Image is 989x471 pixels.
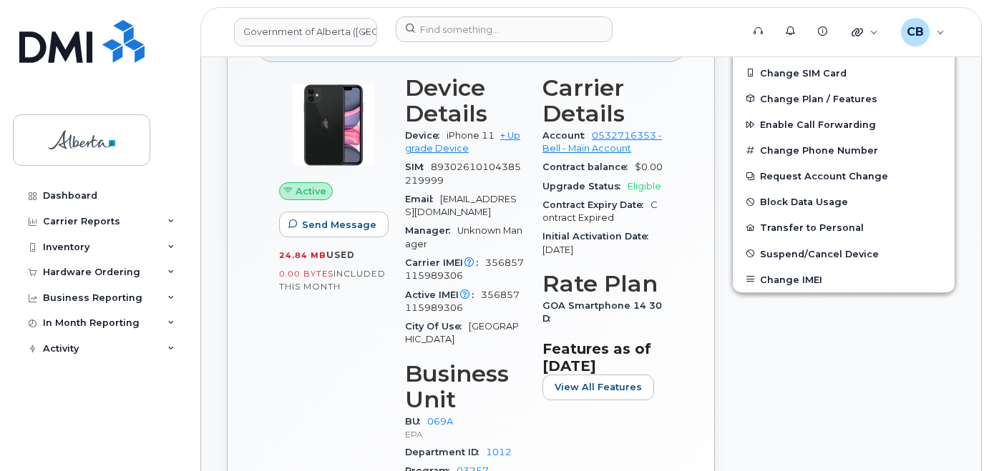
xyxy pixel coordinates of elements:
span: BU [405,416,427,427]
span: 356857115989306 [405,289,520,313]
span: 89302610104385219999 [405,162,521,185]
img: iPhone_11.jpg [291,82,376,168]
span: iPhone 11 [447,130,494,141]
span: SIM [405,162,431,172]
button: Send Message [279,212,389,237]
p: EPA [405,428,525,440]
span: City Of Use [405,321,469,332]
button: Change IMEI [733,267,955,292]
span: Enable Call Forwarding [760,119,876,130]
span: View All Features [555,380,642,394]
span: Manager [405,225,457,236]
span: used [326,249,355,260]
a: 1012 [486,447,512,457]
span: CB [907,24,924,41]
span: Email [405,194,440,204]
span: Unknown Manager [405,225,522,249]
a: Government of Alberta (GOA) [234,18,377,46]
span: Carrier IMEI [405,257,485,268]
div: Quicklinks [842,18,888,46]
button: Change SIM Card [733,60,955,86]
button: View All Features [542,375,654,400]
span: Device [405,130,447,141]
span: Initial Activation Date [542,231,656,242]
span: [DATE] [542,244,573,255]
button: Change Plan / Features [733,86,955,111]
a: 069A [427,416,453,427]
h3: Device Details [405,75,525,127]
span: Contract balance [542,162,635,172]
button: Block Data Usage [733,189,955,214]
input: Find something... [396,16,613,42]
span: [EMAIL_ADDRESS][DOMAIN_NAME] [405,194,517,217]
h3: Rate Plan [542,271,663,297]
button: Request Account Change [733,163,955,189]
span: Eligible [628,181,661,192]
span: Contract Expiry Date [542,199,651,210]
span: Suspend/Cancel Device [760,248,879,259]
h3: Features as of [DATE] [542,340,663,375]
span: included this month [279,268,386,292]
span: Active IMEI [405,289,481,300]
h3: Carrier Details [542,75,663,127]
span: 0.00 Bytes [279,269,333,279]
span: Change Plan / Features [760,93,877,104]
span: 24.84 MB [279,250,326,260]
button: Enable Call Forwarding [733,111,955,137]
button: Suspend/Cancel Device [733,241,955,267]
button: Transfer to Personal [733,214,955,240]
span: Account [542,130,592,141]
h3: Business Unit [405,361,525,412]
button: Change Phone Number [733,137,955,163]
span: Upgrade Status [542,181,628,192]
span: Active [296,184,326,198]
span: GOA Smartphone 14 30D [542,300,662,324]
a: 0532716353 - Bell - Main Account [542,130,662,154]
span: Send Message [302,218,376,232]
div: Carmen Borgess [891,18,955,46]
span: Department ID [405,447,486,457]
span: $0.00 [635,162,663,172]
